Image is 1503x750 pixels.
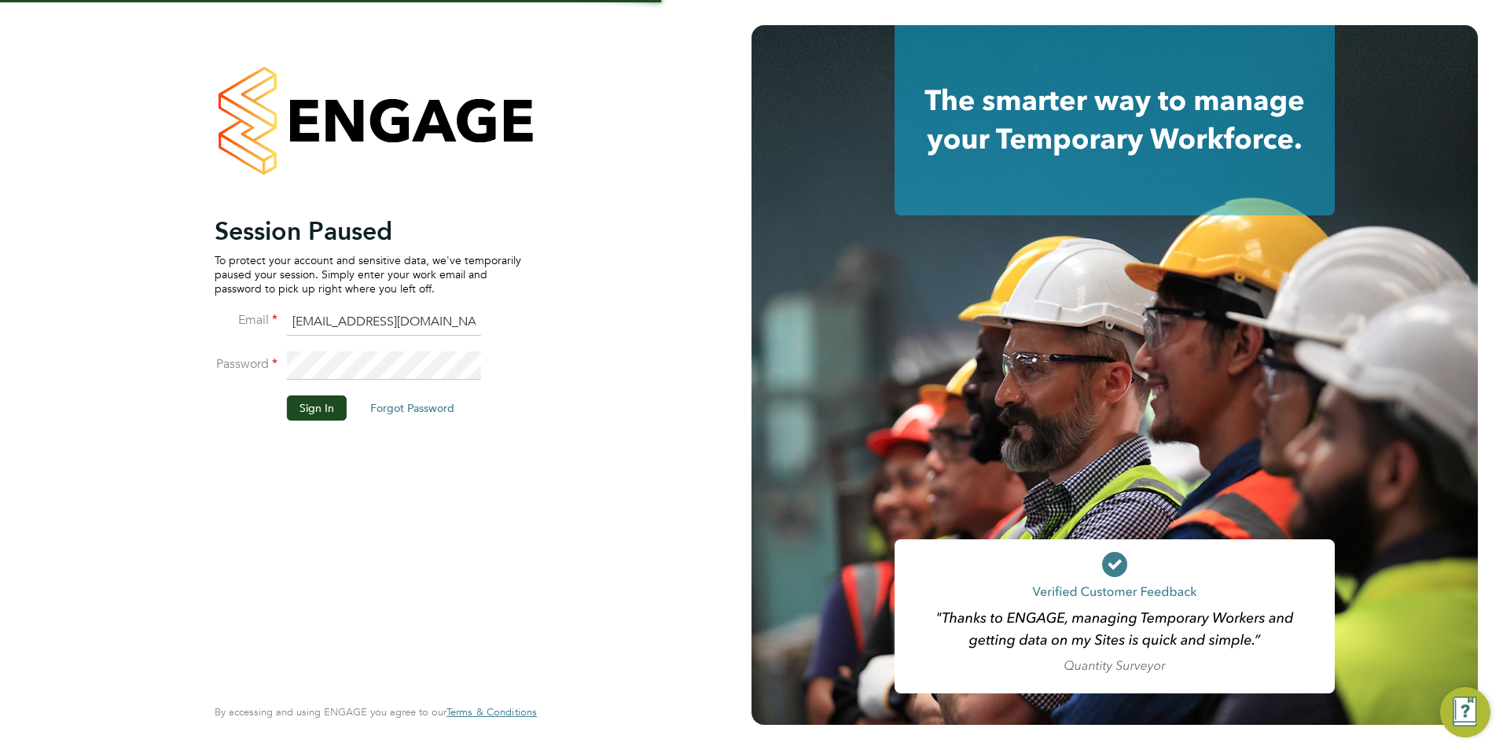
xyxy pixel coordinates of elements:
[446,705,537,719] span: Terms & Conditions
[215,312,277,329] label: Email
[287,308,481,336] input: Enter your work email...
[287,395,347,421] button: Sign In
[215,356,277,373] label: Password
[215,705,537,719] span: By accessing and using ENGAGE you agree to our
[358,395,467,421] button: Forgot Password
[446,706,537,719] a: Terms & Conditions
[215,253,521,296] p: To protect your account and sensitive data, we've temporarily paused your session. Simply enter y...
[1440,687,1490,737] button: Engage Resource Center
[215,215,521,247] h2: Session Paused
